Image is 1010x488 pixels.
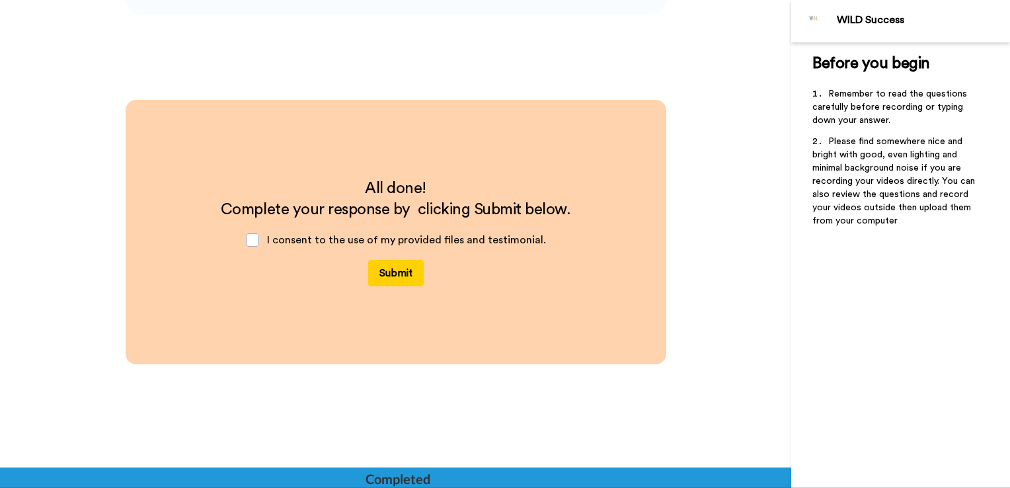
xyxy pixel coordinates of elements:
span: Please find somewhere nice and bright with good, even lighting and minimal background noise if yo... [812,137,978,225]
div: WILD Success [837,14,1009,26]
span: Remember to read the questions carefully before recording or typing down your answer. [812,89,970,125]
span: I consent to the use of my provided files and testimonial. [267,235,546,245]
div: Completed [366,469,429,488]
span: Complete your response by clicking Submit below. [221,202,570,218]
span: All done! [365,181,426,196]
button: Submit [368,260,424,286]
img: Profile Image [798,5,830,37]
span: Before you begin [812,56,929,71]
